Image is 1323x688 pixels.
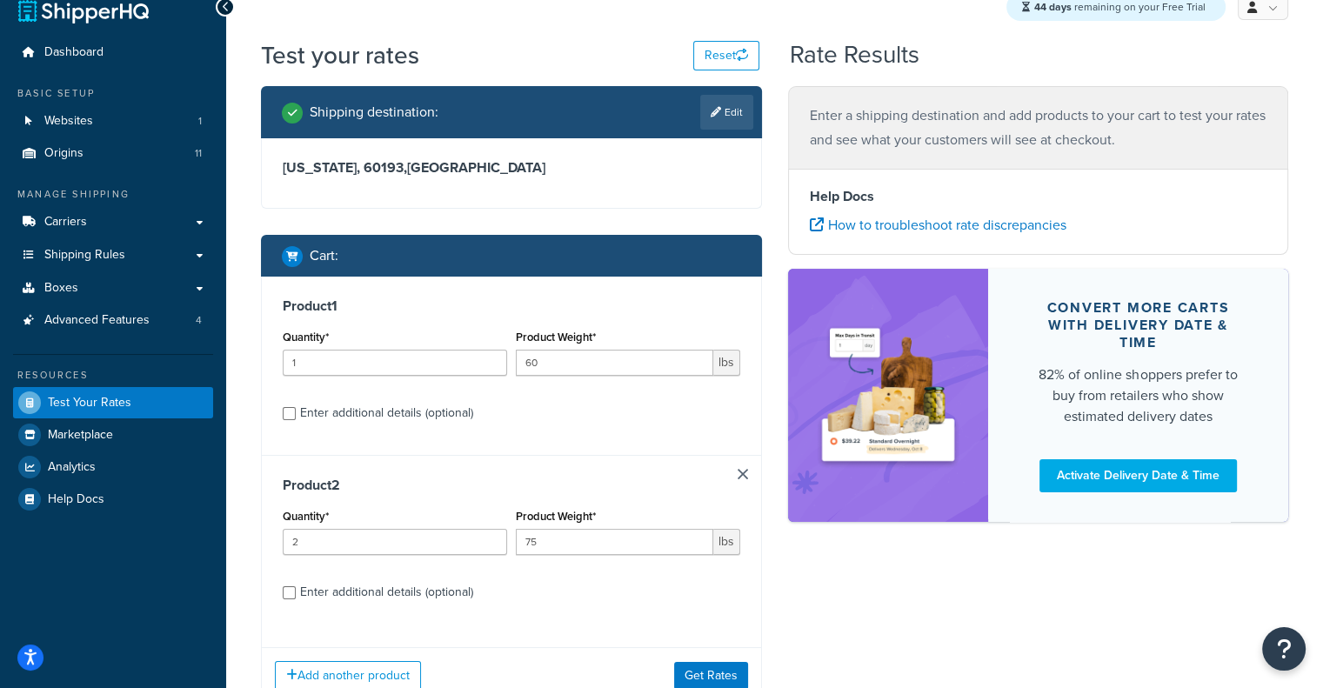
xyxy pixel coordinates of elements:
li: Origins [13,137,213,170]
h2: Cart : [310,248,338,264]
h4: Help Docs [810,186,1267,207]
a: Help Docs [13,484,213,515]
span: Shipping Rules [44,248,125,263]
span: lbs [713,529,740,555]
label: Quantity* [283,510,329,523]
a: Websites1 [13,105,213,137]
h1: Test your rates [261,38,419,72]
input: 0.00 [516,529,713,555]
li: Websites [13,105,213,137]
a: Analytics [13,451,213,483]
input: Enter additional details (optional) [283,586,296,599]
label: Product Weight* [516,510,596,523]
a: Dashboard [13,37,213,69]
span: Origins [44,146,84,161]
h2: Rate Results [790,42,919,69]
p: Enter a shipping destination and add products to your cart to test your rates and see what your c... [810,104,1267,152]
a: Activate Delivery Date & Time [1039,459,1237,492]
span: Dashboard [44,45,104,60]
span: lbs [713,350,740,376]
span: Help Docs [48,492,104,507]
div: Basic Setup [13,86,213,101]
img: feature-image-ddt-36eae7f7280da8017bfb280eaccd9c446f90b1fe08728e4019434db127062ab4.png [814,295,962,496]
span: Websites [44,114,93,129]
input: 0.0 [283,529,507,555]
span: Analytics [48,460,96,475]
div: Enter additional details (optional) [300,401,473,425]
span: 11 [195,146,202,161]
a: Origins11 [13,137,213,170]
li: Advanced Features [13,304,213,337]
label: Quantity* [283,331,329,344]
button: Open Resource Center [1262,627,1306,671]
a: Marketplace [13,419,213,451]
input: Enter additional details (optional) [283,407,296,420]
label: Product Weight* [516,331,596,344]
h3: Product 2 [283,477,740,494]
span: Marketplace [48,428,113,443]
span: Test Your Rates [48,396,131,411]
span: 4 [196,313,202,328]
div: 82% of online shoppers prefer to buy from retailers who show estimated delivery dates [1030,364,1246,427]
input: 0.0 [283,350,507,376]
a: Shipping Rules [13,239,213,271]
span: Boxes [44,281,78,296]
div: Enter additional details (optional) [300,580,473,605]
div: Manage Shipping [13,187,213,202]
a: Carriers [13,206,213,238]
a: Boxes [13,272,213,304]
input: 0.00 [516,350,713,376]
span: Carriers [44,215,87,230]
h3: Product 1 [283,297,740,315]
div: Convert more carts with delivery date & time [1030,299,1246,351]
a: Edit [700,95,753,130]
a: How to troubleshoot rate discrepancies [810,215,1066,235]
a: Advanced Features4 [13,304,213,337]
h2: Shipping destination : [310,104,438,120]
a: Remove Item [738,469,748,479]
h3: [US_STATE], 60193 , [GEOGRAPHIC_DATA] [283,159,740,177]
span: Advanced Features [44,313,150,328]
div: Resources [13,368,213,383]
button: Reset [693,41,759,70]
a: Test Your Rates [13,387,213,418]
span: 1 [198,114,202,129]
